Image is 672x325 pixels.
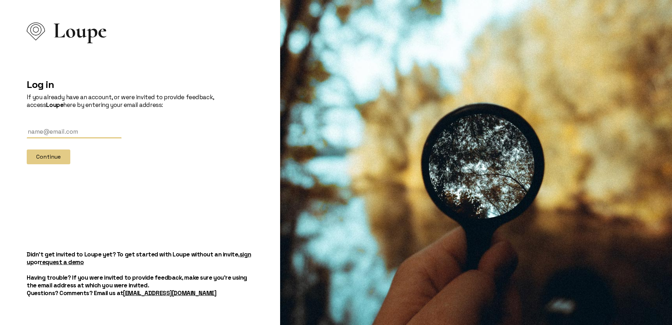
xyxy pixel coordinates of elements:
h2: Log in [27,78,253,90]
button: Continue [27,149,70,164]
p: If you already have an account, or were invited to provide feedback, access here by entering your... [27,93,253,109]
img: Loupe Logo [27,23,45,40]
a: [EMAIL_ADDRESS][DOMAIN_NAME] [123,289,216,297]
strong: Loupe [46,101,63,109]
span: Loupe [53,27,107,34]
input: Email Address [27,126,122,139]
a: sign up [27,250,251,266]
h5: Didn't get invited to Loupe yet? To get started with Loupe without an invite, or Having trouble? ... [27,250,253,297]
a: request a demo [40,258,84,266]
